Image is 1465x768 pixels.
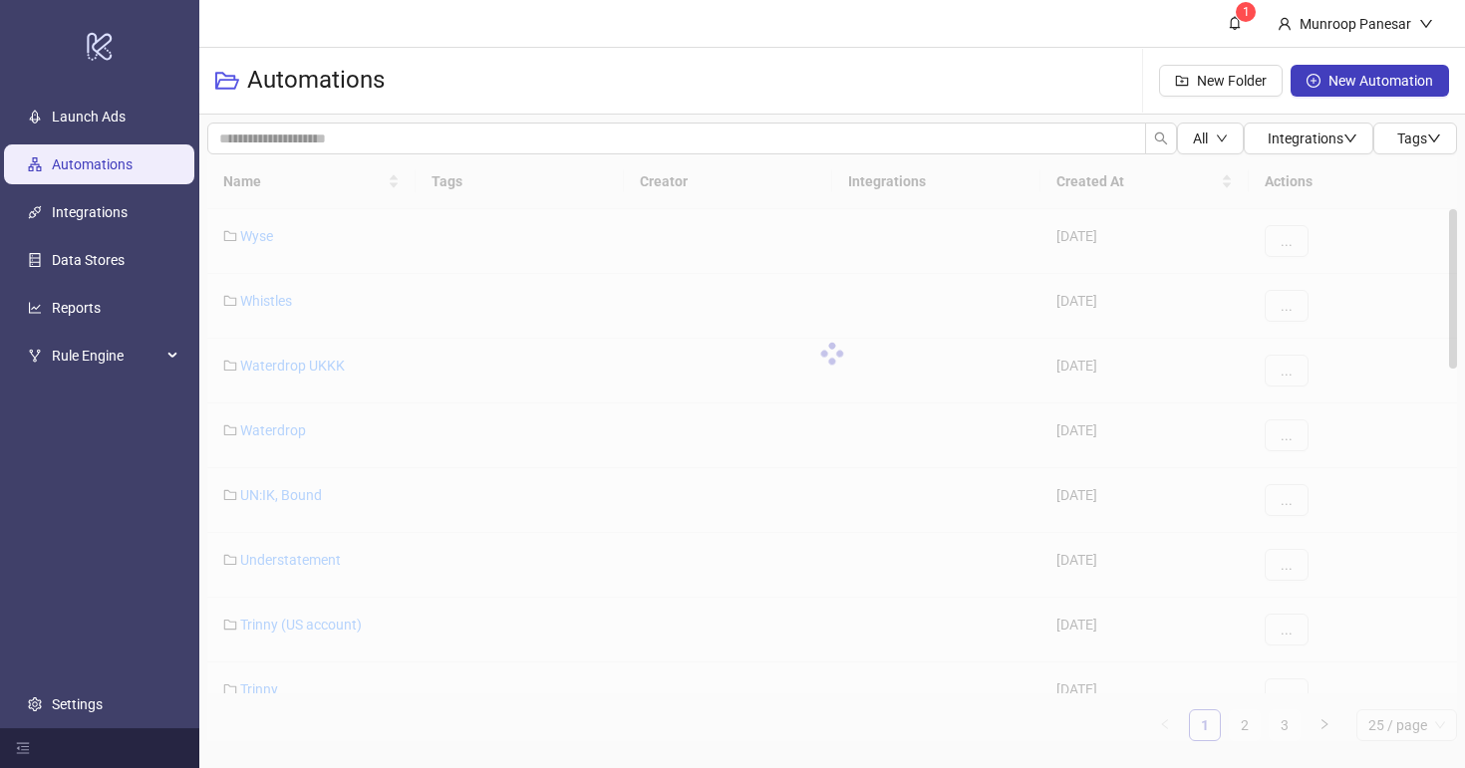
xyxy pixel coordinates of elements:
[1236,2,1256,22] sup: 1
[1291,65,1449,97] button: New Automation
[1243,5,1250,19] span: 1
[1159,65,1283,97] button: New Folder
[52,300,101,316] a: Reports
[1177,123,1244,154] button: Alldown
[28,349,42,363] span: fork
[1292,13,1419,35] div: Munroop Panesar
[52,696,103,712] a: Settings
[215,69,239,93] span: folder-open
[16,741,30,755] span: menu-fold
[52,156,133,172] a: Automations
[1193,130,1208,146] span: All
[1397,130,1441,146] span: Tags
[1175,74,1189,88] span: folder-add
[1328,73,1433,89] span: New Automation
[1373,123,1457,154] button: Tagsdown
[247,65,385,97] h3: Automations
[52,336,161,376] span: Rule Engine
[52,109,126,125] a: Launch Ads
[52,252,125,268] a: Data Stores
[1197,73,1267,89] span: New Folder
[1307,74,1320,88] span: plus-circle
[1244,123,1373,154] button: Integrationsdown
[1278,17,1292,31] span: user
[52,204,128,220] a: Integrations
[1216,132,1228,144] span: down
[1427,131,1441,145] span: down
[1154,131,1168,145] span: search
[1343,131,1357,145] span: down
[1268,130,1357,146] span: Integrations
[1419,17,1433,31] span: down
[1228,16,1242,30] span: bell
